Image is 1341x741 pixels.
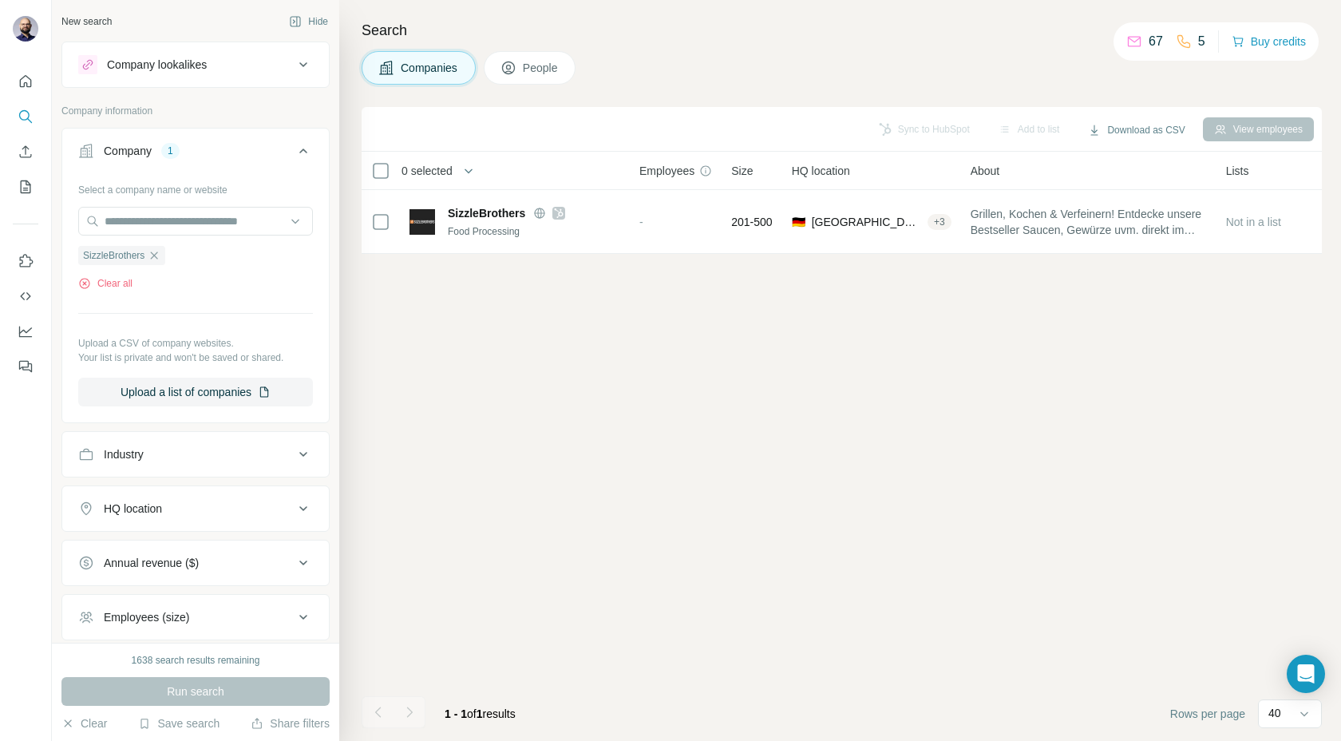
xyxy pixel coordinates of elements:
[78,276,133,291] button: Clear all
[13,247,38,275] button: Use Surfe on LinkedIn
[13,16,38,42] img: Avatar
[1170,706,1245,722] span: Rows per page
[639,163,694,179] span: Employees
[523,60,560,76] span: People
[251,715,330,731] button: Share filters
[1226,163,1249,179] span: Lists
[138,715,220,731] button: Save search
[62,132,329,176] button: Company1
[161,144,180,158] div: 1
[402,163,453,179] span: 0 selected
[104,609,189,625] div: Employees (size)
[812,214,921,230] span: [GEOGRAPHIC_DATA]
[362,19,1322,42] h4: Search
[61,14,112,29] div: New search
[1268,705,1281,721] p: 40
[78,351,313,365] p: Your list is private and won't be saved or shared.
[107,57,207,73] div: Company lookalikes
[104,555,199,571] div: Annual revenue ($)
[1198,32,1205,51] p: 5
[477,707,483,720] span: 1
[62,435,329,474] button: Industry
[1232,30,1306,53] button: Buy credits
[467,707,477,720] span: of
[62,46,329,84] button: Company lookalikes
[731,214,772,230] span: 201-500
[1149,32,1163,51] p: 67
[62,598,329,636] button: Employees (size)
[78,176,313,197] div: Select a company name or website
[13,317,38,346] button: Dashboard
[13,172,38,201] button: My lists
[278,10,339,34] button: Hide
[13,102,38,131] button: Search
[61,715,107,731] button: Clear
[1226,216,1281,228] span: Not in a list
[792,163,850,179] span: HQ location
[445,707,467,720] span: 1 - 1
[78,378,313,406] button: Upload a list of companies
[792,214,805,230] span: 🇩🇪
[13,352,38,381] button: Feedback
[83,248,144,263] span: SizzleBrothers
[448,205,525,221] span: SizzleBrothers
[13,67,38,96] button: Quick start
[13,282,38,311] button: Use Surfe API
[409,209,435,235] img: Logo of SizzleBrothers
[104,501,162,517] div: HQ location
[62,544,329,582] button: Annual revenue ($)
[104,143,152,159] div: Company
[928,215,951,229] div: + 3
[1287,655,1325,693] div: Open Intercom Messenger
[104,446,144,462] div: Industry
[61,104,330,118] p: Company information
[971,206,1207,238] span: Grillen, Kochen & Verfeinern! Entdecke unsere Bestseller Saucen, Gewürze uvm. direkt im SizzleBro...
[13,137,38,166] button: Enrich CSV
[132,653,260,668] div: 1638 search results remaining
[1077,118,1196,142] button: Download as CSV
[78,336,313,351] p: Upload a CSV of company websites.
[401,60,459,76] span: Companies
[639,216,643,228] span: -
[448,224,620,239] div: Food Processing
[731,163,753,179] span: Size
[971,163,1000,179] span: About
[62,489,329,528] button: HQ location
[445,707,516,720] span: results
